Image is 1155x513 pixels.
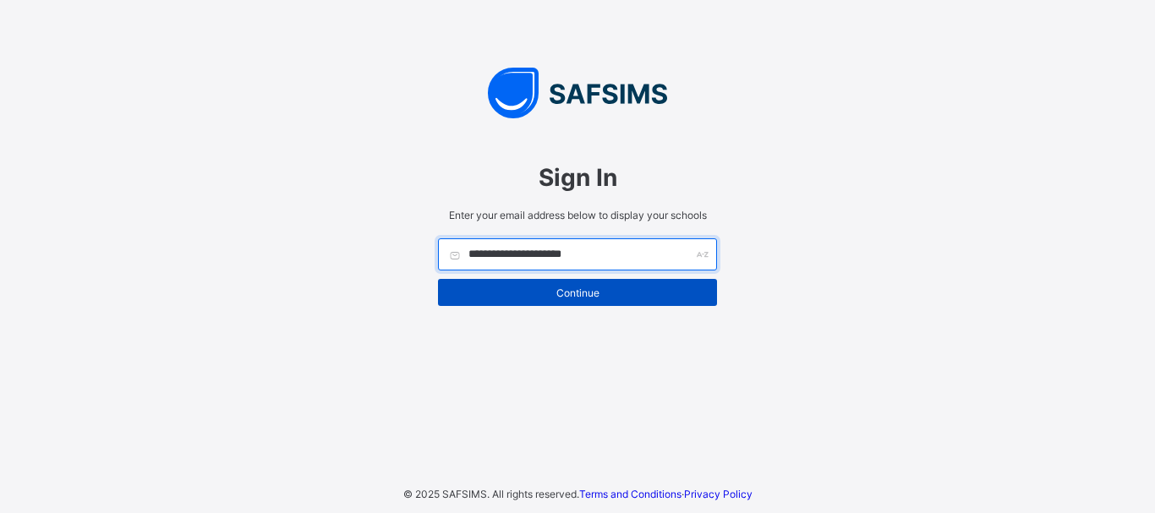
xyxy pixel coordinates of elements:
img: SAFSIMS Logo [421,68,734,118]
span: · [579,488,753,500]
span: Continue [451,287,704,299]
span: Enter your email address below to display your schools [438,209,717,221]
a: Privacy Policy [684,488,753,500]
span: Sign In [438,163,717,192]
a: Terms and Conditions [579,488,682,500]
span: © 2025 SAFSIMS. All rights reserved. [403,488,579,500]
